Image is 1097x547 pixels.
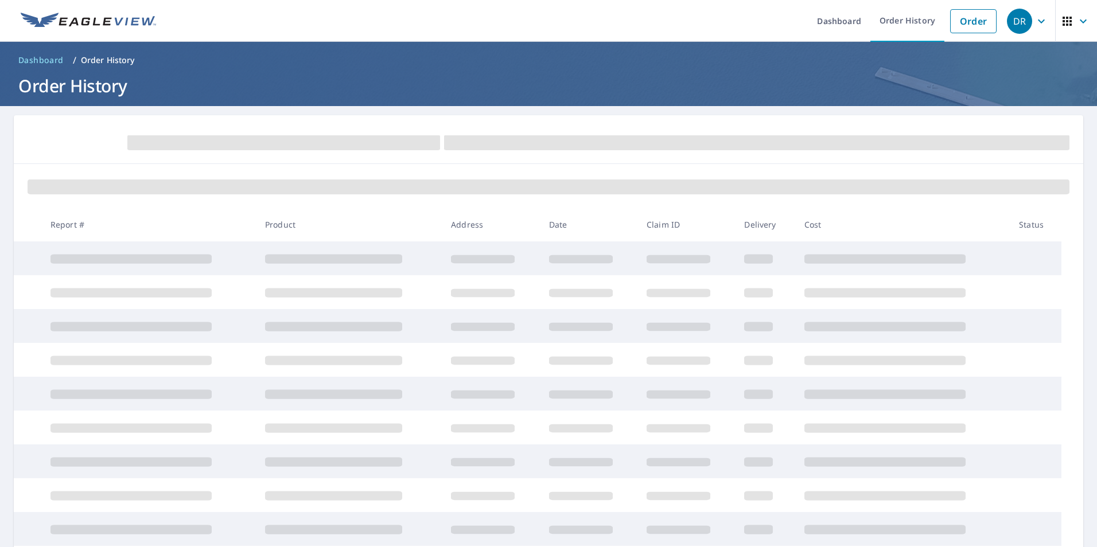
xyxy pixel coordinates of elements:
[21,13,156,30] img: EV Logo
[14,74,1083,97] h1: Order History
[950,9,997,33] a: Order
[795,208,1010,241] th: Cost
[81,54,135,66] p: Order History
[18,54,64,66] span: Dashboard
[14,51,68,69] a: Dashboard
[540,208,637,241] th: Date
[735,208,795,241] th: Delivery
[256,208,442,241] th: Product
[442,208,539,241] th: Address
[73,53,76,67] li: /
[1007,9,1032,34] div: DR
[14,51,1083,69] nav: breadcrumb
[1010,208,1061,241] th: Status
[41,208,256,241] th: Report #
[637,208,735,241] th: Claim ID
